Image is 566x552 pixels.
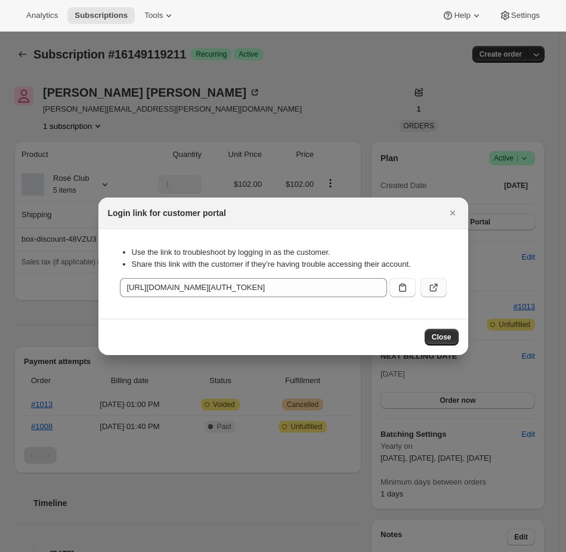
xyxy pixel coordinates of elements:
[75,11,128,20] span: Subscriptions
[435,7,489,24] button: Help
[432,332,451,342] span: Close
[108,207,226,219] h2: Login link for customer portal
[26,11,58,20] span: Analytics
[132,246,447,258] li: Use the link to troubleshoot by logging in as the customer.
[132,258,447,270] li: Share this link with the customer if they’re having trouble accessing their account.
[511,11,540,20] span: Settings
[444,205,461,221] button: Close
[19,7,65,24] button: Analytics
[67,7,135,24] button: Subscriptions
[425,329,459,346] button: Close
[492,7,547,24] button: Settings
[137,7,182,24] button: Tools
[454,11,470,20] span: Help
[144,11,163,20] span: Tools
